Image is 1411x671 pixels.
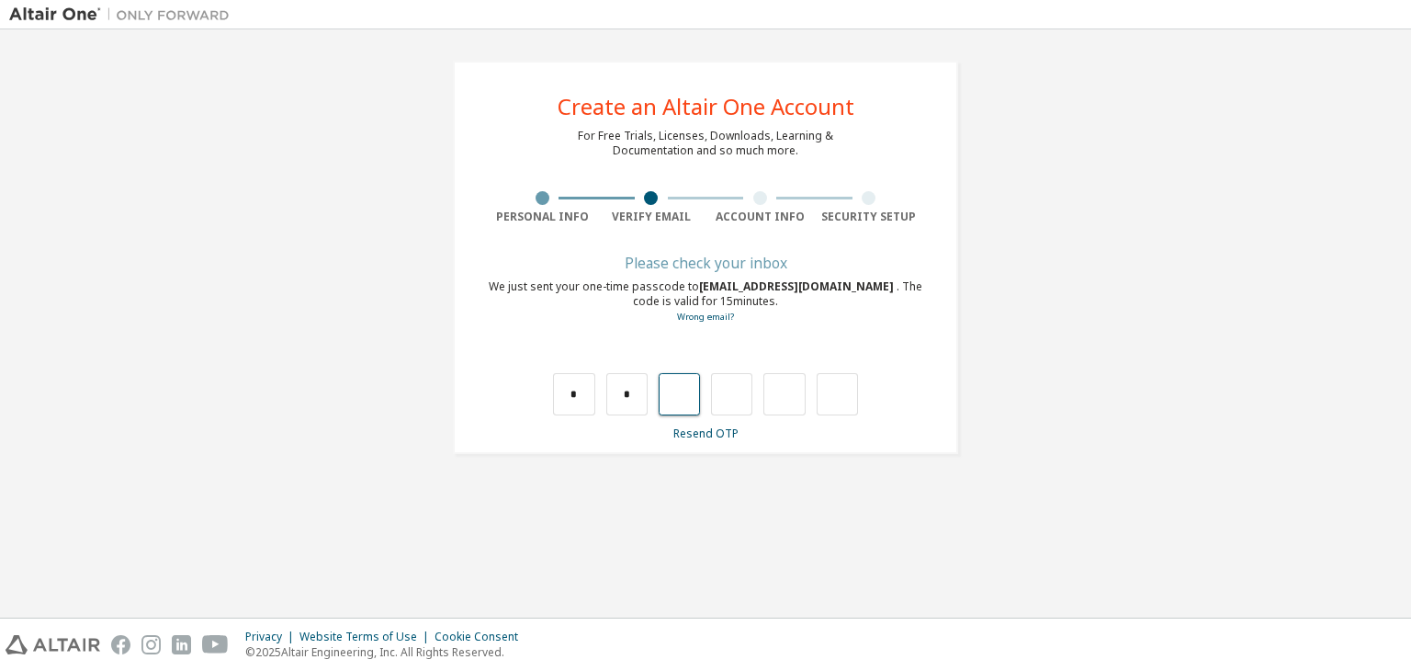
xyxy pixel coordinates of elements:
div: Account Info [705,210,815,224]
div: Please check your inbox [488,257,923,268]
a: Go back to the registration form [677,311,734,323]
div: For Free Trials, Licenses, Downloads, Learning & Documentation and so much more. [578,129,833,158]
img: youtube.svg [202,635,229,654]
img: facebook.svg [111,635,130,654]
div: Personal Info [488,210,597,224]
div: Verify Email [597,210,706,224]
div: Website Terms of Use [299,630,435,644]
p: © 2025 Altair Engineering, Inc. All Rights Reserved. [245,644,529,660]
div: Cookie Consent [435,630,529,644]
img: altair_logo.svg [6,635,100,654]
a: Resend OTP [673,426,739,441]
img: Altair One [9,6,239,24]
div: Security Setup [815,210,924,224]
img: instagram.svg [141,635,161,654]
span: [EMAIL_ADDRESS][DOMAIN_NAME] [699,279,897,294]
div: We just sent your one-time passcode to . The code is valid for 15 minutes. [488,279,923,324]
div: Create an Altair One Account [558,96,854,118]
img: linkedin.svg [172,635,191,654]
div: Privacy [245,630,299,644]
